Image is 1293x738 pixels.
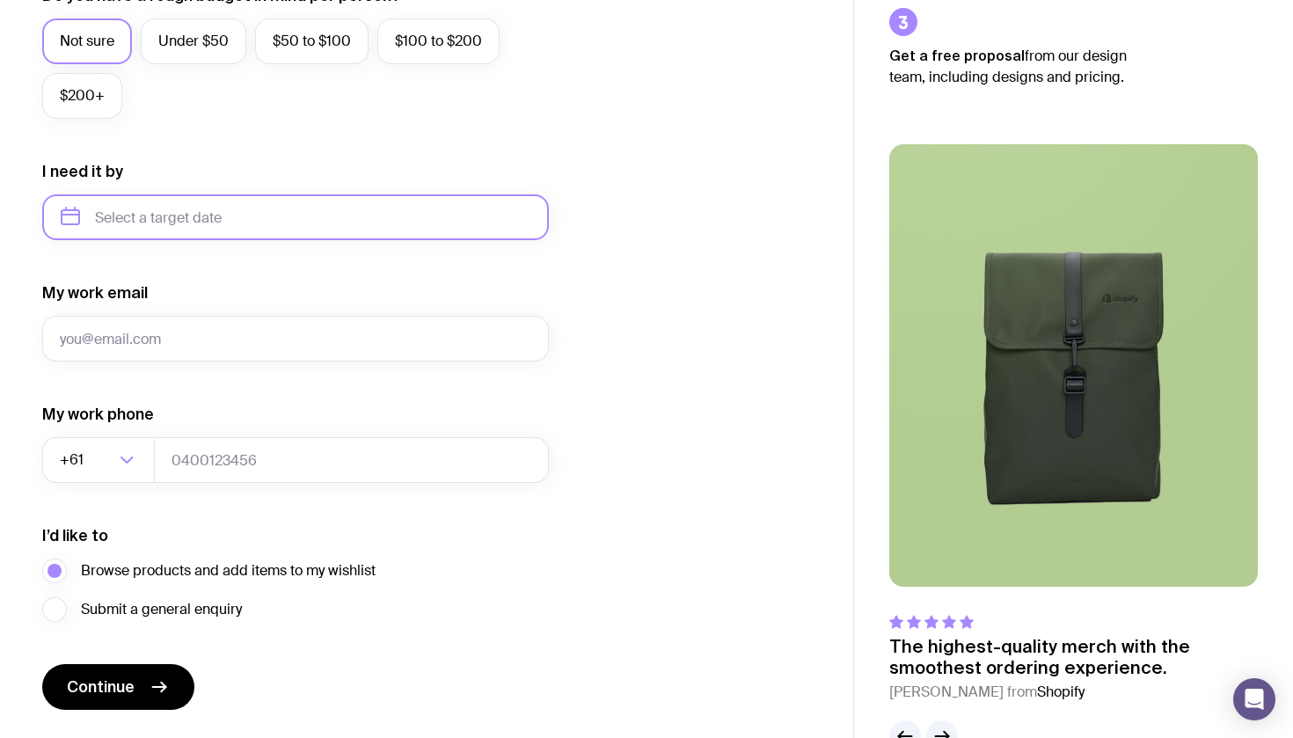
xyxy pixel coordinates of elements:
span: Submit a general enquiry [81,599,242,620]
button: Continue [42,664,194,710]
label: My work email [42,282,148,303]
span: Shopify [1037,683,1085,701]
div: Search for option [42,437,155,483]
p: from our design team, including designs and pricing. [889,45,1153,88]
label: $100 to $200 [377,18,500,64]
input: Select a target date [42,194,549,240]
input: you@email.com [42,316,549,362]
label: I need it by [42,161,123,182]
label: My work phone [42,404,154,425]
label: I’d like to [42,525,108,546]
label: Under $50 [141,18,246,64]
span: Continue [67,676,135,698]
input: Search for option [87,437,114,483]
p: The highest-quality merch with the smoothest ordering experience. [889,636,1258,678]
input: 0400123456 [154,437,549,483]
cite: [PERSON_NAME] from [889,682,1258,703]
label: $50 to $100 [255,18,369,64]
strong: Get a free proposal [889,47,1025,63]
label: $200+ [42,73,122,119]
span: +61 [60,437,87,483]
div: Open Intercom Messenger [1233,678,1275,720]
label: Not sure [42,18,132,64]
span: Browse products and add items to my wishlist [81,560,376,581]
